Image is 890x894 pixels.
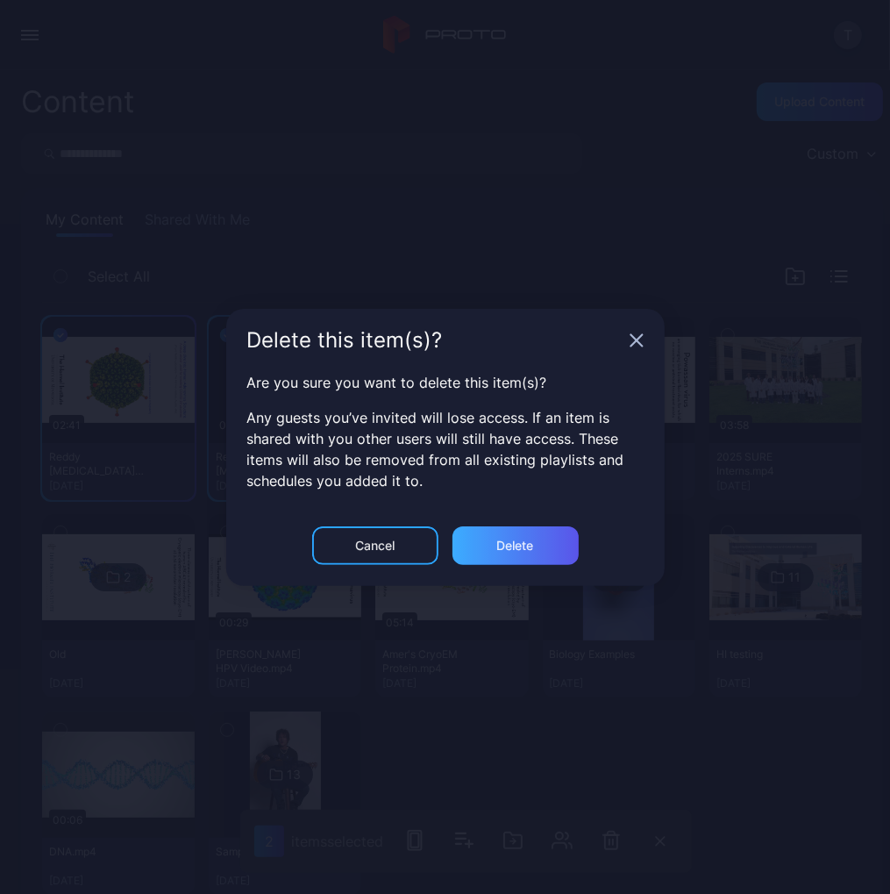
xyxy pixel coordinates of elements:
[247,372,644,393] p: Are you sure you want to delete this item(s)?
[497,539,534,553] div: Delete
[247,330,623,351] div: Delete this item(s)?
[247,407,644,491] p: Any guests you’ve invited will lose access. If an item is shared with you other users will still ...
[452,526,579,565] button: Delete
[312,526,438,565] button: Cancel
[355,539,395,553] div: Cancel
